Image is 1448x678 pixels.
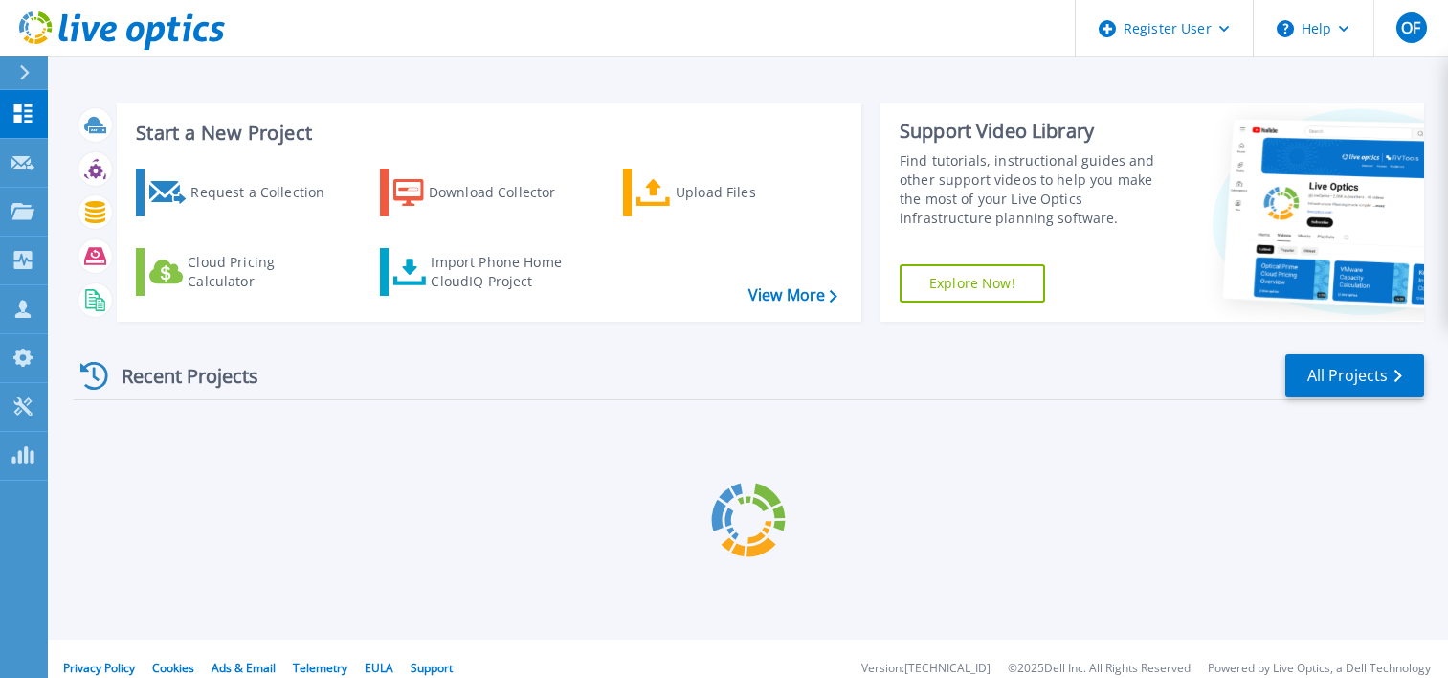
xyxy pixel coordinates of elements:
[188,253,341,291] div: Cloud Pricing Calculator
[136,169,349,216] a: Request a Collection
[411,660,453,676] a: Support
[861,663,991,675] li: Version: [TECHNICAL_ID]
[1008,663,1191,675] li: © 2025 Dell Inc. All Rights Reserved
[623,169,836,216] a: Upload Files
[63,660,135,676] a: Privacy Policy
[748,286,837,305] a: View More
[212,660,276,676] a: Ads & Email
[74,352,284,399] div: Recent Projects
[431,253,580,291] div: Import Phone Home CloudIQ Project
[152,660,194,676] a: Cookies
[293,660,347,676] a: Telemetry
[365,660,393,676] a: EULA
[190,173,344,212] div: Request a Collection
[136,123,836,144] h3: Start a New Project
[380,169,593,216] a: Download Collector
[676,173,829,212] div: Upload Files
[900,151,1172,228] div: Find tutorials, instructional guides and other support videos to help you make the most of your L...
[900,119,1172,144] div: Support Video Library
[136,248,349,296] a: Cloud Pricing Calculator
[1285,354,1424,397] a: All Projects
[900,264,1045,303] a: Explore Now!
[1401,20,1420,35] span: OF
[1208,663,1431,675] li: Powered by Live Optics, a Dell Technology
[429,173,582,212] div: Download Collector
